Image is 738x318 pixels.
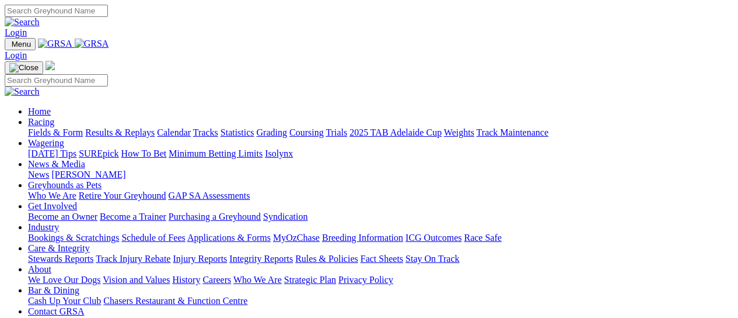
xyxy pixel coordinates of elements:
[221,127,254,137] a: Statistics
[169,191,250,201] a: GAP SA Assessments
[96,254,170,264] a: Track Injury Rebate
[28,243,90,253] a: Care & Integrity
[28,264,51,274] a: About
[5,87,40,97] img: Search
[28,296,733,306] div: Bar & Dining
[202,275,231,285] a: Careers
[75,39,109,49] img: GRSA
[51,170,125,179] a: [PERSON_NAME]
[28,233,119,243] a: Bookings & Scratchings
[28,138,64,148] a: Wagering
[28,127,733,138] div: Racing
[28,127,83,137] a: Fields & Form
[28,254,93,264] a: Stewards Reports
[28,285,79,295] a: Bar & Dining
[187,233,271,243] a: Applications & Forms
[121,233,185,243] a: Schedule of Fees
[405,233,461,243] a: ICG Outcomes
[28,254,733,264] div: Care & Integrity
[28,275,733,285] div: About
[28,170,733,180] div: News & Media
[326,127,347,137] a: Trials
[28,212,97,222] a: Become an Owner
[28,233,733,243] div: Industry
[5,61,43,74] button: Toggle navigation
[405,254,459,264] a: Stay On Track
[28,201,77,211] a: Get Involved
[157,127,191,137] a: Calendar
[28,212,733,222] div: Get Involved
[5,5,108,17] input: Search
[28,306,84,316] a: Contact GRSA
[284,275,336,285] a: Strategic Plan
[338,275,393,285] a: Privacy Policy
[79,191,166,201] a: Retire Your Greyhound
[9,63,39,72] img: Close
[193,127,218,137] a: Tracks
[173,254,227,264] a: Injury Reports
[38,39,72,49] img: GRSA
[5,17,40,27] img: Search
[289,127,324,137] a: Coursing
[263,212,307,222] a: Syndication
[477,127,548,137] a: Track Maintenance
[464,233,501,243] a: Race Safe
[444,127,474,137] a: Weights
[265,148,293,158] a: Isolynx
[103,296,247,306] a: Chasers Restaurant & Function Centre
[233,275,282,285] a: Who We Are
[28,180,102,190] a: Greyhounds as Pets
[46,61,55,70] img: logo-grsa-white.png
[273,233,320,243] a: MyOzChase
[28,106,51,116] a: Home
[5,74,108,87] input: Search
[28,159,85,169] a: News & Media
[169,148,263,158] a: Minimum Betting Limits
[28,117,54,127] a: Racing
[28,148,76,158] a: [DATE] Tips
[28,296,101,306] a: Cash Up Your Club
[172,275,200,285] a: History
[295,254,358,264] a: Rules & Policies
[85,127,155,137] a: Results & Replays
[121,148,167,158] a: How To Bet
[28,170,49,179] a: News
[349,127,442,137] a: 2025 TAB Adelaide Cup
[28,148,733,159] div: Wagering
[28,222,59,232] a: Industry
[5,27,27,37] a: Login
[28,275,100,285] a: We Love Our Dogs
[229,254,293,264] a: Integrity Reports
[103,275,170,285] a: Vision and Values
[361,254,403,264] a: Fact Sheets
[257,127,287,137] a: Grading
[28,191,733,201] div: Greyhounds as Pets
[28,191,76,201] a: Who We Are
[79,148,118,158] a: SUREpick
[169,212,261,222] a: Purchasing a Greyhound
[5,38,36,50] button: Toggle navigation
[12,40,31,49] span: Menu
[100,212,166,222] a: Become a Trainer
[322,233,403,243] a: Breeding Information
[5,50,27,60] a: Login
